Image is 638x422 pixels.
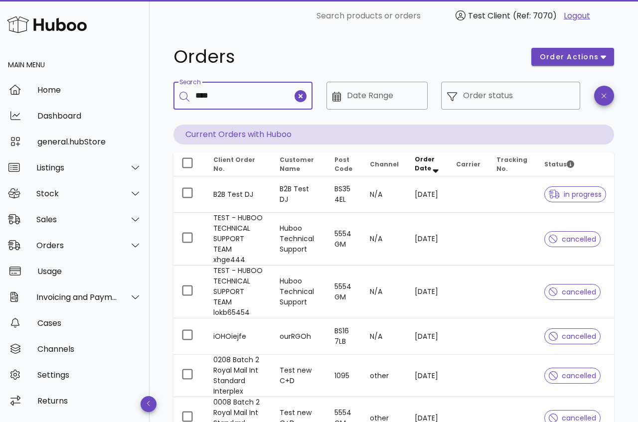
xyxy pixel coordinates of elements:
[326,266,362,318] td: 5554 GM
[407,176,448,213] td: [DATE]
[549,372,596,379] span: cancelled
[564,10,590,22] a: Logout
[362,266,407,318] td: N/A
[415,155,435,172] span: Order Date
[549,191,602,198] span: in progress
[179,79,200,86] label: Search
[36,163,118,172] div: Listings
[362,318,407,355] td: N/A
[205,152,272,176] th: Client Order No.
[326,152,362,176] th: Post Code
[448,152,488,176] th: Carrier
[362,213,407,266] td: N/A
[272,318,326,355] td: ourRGOh
[36,241,118,250] div: Orders
[272,355,326,397] td: Test new C+D
[549,333,596,340] span: cancelled
[326,355,362,397] td: 1095
[37,267,142,276] div: Usage
[37,344,142,354] div: Channels
[272,176,326,213] td: B2B Test DJ
[407,213,448,266] td: [DATE]
[205,266,272,318] td: TEST - HUBOO TECHNICAL SUPPORT TEAM lokb65454
[496,155,527,173] span: Tracking No.
[544,160,574,168] span: Status
[173,48,519,66] h1: Orders
[531,48,614,66] button: order actions
[37,396,142,406] div: Returns
[272,213,326,266] td: Huboo Technical Support
[7,14,87,35] img: Huboo Logo
[456,160,480,168] span: Carrier
[488,152,536,176] th: Tracking No.
[205,176,272,213] td: B2B Test DJ
[549,236,596,243] span: cancelled
[272,266,326,318] td: Huboo Technical Support
[334,155,352,173] span: Post Code
[513,10,557,21] span: (Ref: 7070)
[205,355,272,397] td: 0208 Batch 2 Royal Mail Int Standard Interplex
[272,152,326,176] th: Customer Name
[326,318,362,355] td: BS16 7LB
[549,288,596,295] span: cancelled
[536,152,614,176] th: Status
[173,125,614,144] p: Current Orders with Huboo
[37,85,142,95] div: Home
[539,52,599,62] span: order actions
[362,152,407,176] th: Channel
[36,189,118,198] div: Stock
[407,355,448,397] td: [DATE]
[468,10,510,21] span: Test Client
[37,370,142,380] div: Settings
[37,111,142,121] div: Dashboard
[37,137,142,146] div: general.hubStore
[407,318,448,355] td: [DATE]
[362,355,407,397] td: other
[205,318,272,355] td: iOHOiejfe
[280,155,314,173] span: Customer Name
[370,160,399,168] span: Channel
[36,215,118,224] div: Sales
[205,213,272,266] td: TEST - HUBOO TECHNICAL SUPPORT TEAM xhge444
[362,176,407,213] td: N/A
[326,176,362,213] td: BS35 4EL
[326,213,362,266] td: 5554 GM
[36,292,118,302] div: Invoicing and Payments
[407,152,448,176] th: Order Date: Sorted descending. Activate to remove sorting.
[213,155,255,173] span: Client Order No.
[549,415,596,422] span: cancelled
[295,90,307,102] button: clear icon
[37,318,142,328] div: Cases
[407,266,448,318] td: [DATE]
